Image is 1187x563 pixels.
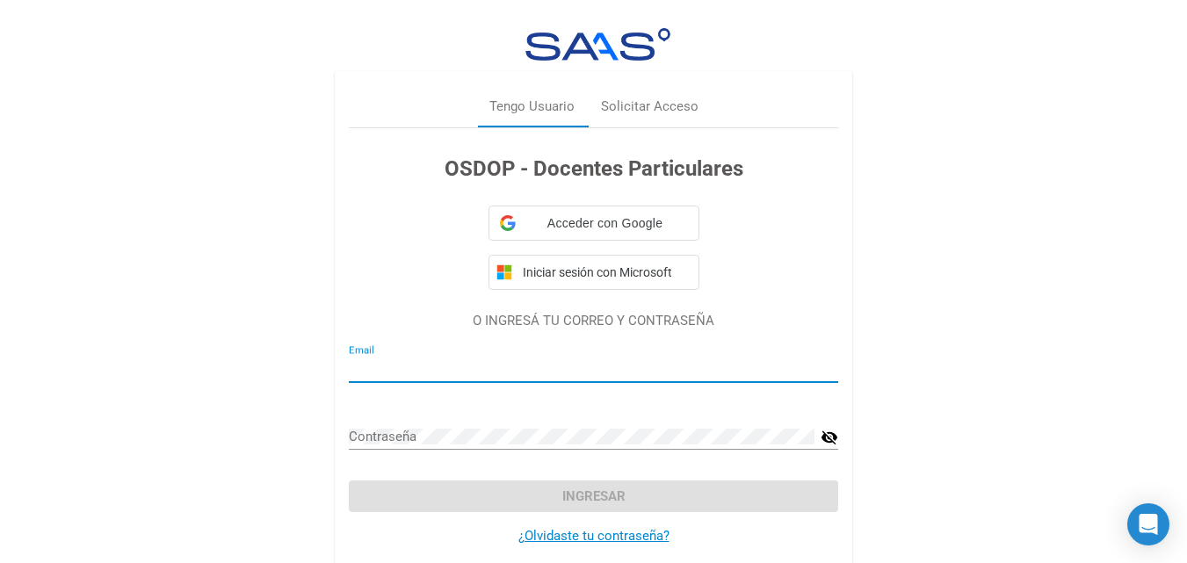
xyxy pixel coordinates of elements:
mat-icon: visibility_off [821,427,838,448]
p: O INGRESÁ TU CORREO Y CONTRASEÑA [349,311,838,331]
div: Tengo Usuario [489,97,575,117]
a: ¿Olvidaste tu contraseña? [518,528,669,544]
span: Iniciar sesión con Microsoft [519,265,691,279]
div: Acceder con Google [489,206,699,241]
div: Solicitar Acceso [601,97,698,117]
h3: OSDOP - Docentes Particulares [349,153,838,184]
span: Ingresar [562,488,626,504]
span: Acceder con Google [523,214,688,233]
button: Iniciar sesión con Microsoft [489,255,699,290]
button: Ingresar [349,480,838,512]
div: Open Intercom Messenger [1127,503,1169,545]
